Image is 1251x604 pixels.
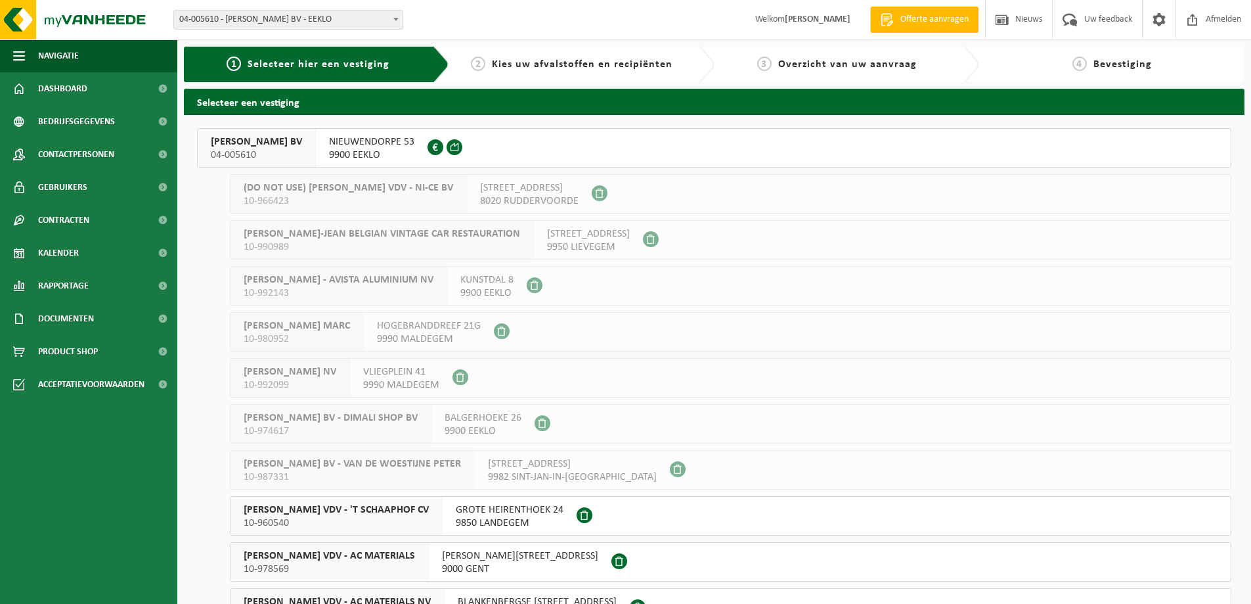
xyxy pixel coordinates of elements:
[244,517,429,530] span: 10-960540
[38,335,98,368] span: Product Shop
[757,57,772,71] span: 3
[7,575,219,604] iframe: chat widget
[244,273,433,287] span: [PERSON_NAME] - AVISTA ALUMINIUM NV
[244,411,418,425] span: [PERSON_NAME] BV - DIMALI SHOP BV
[445,425,521,438] span: 9900 EEKLO
[377,319,481,333] span: HOGEBRANDDREEF 21G
[230,496,1231,536] button: [PERSON_NAME] VDV - 'T SCHAAPHOF CV 10-960540 GROTE HEIRENTHOEK 249850 LANDEGEM
[38,39,79,72] span: Navigatie
[492,59,672,70] span: Kies uw afvalstoffen en recipiënten
[870,7,978,33] a: Offerte aanvragen
[174,11,403,29] span: 04-005610 - ELIAS VANDEVOORDE BV - EEKLO
[38,204,89,237] span: Contracten
[1072,57,1087,71] span: 4
[244,195,453,208] span: 10-966423
[897,13,972,26] span: Offerte aanvragen
[480,195,579,208] span: 8020 RUDDERVOORDE
[480,181,579,195] span: [STREET_ADDRESS]
[244,457,461,471] span: [PERSON_NAME] BV - VAN DE WOESTIJNE PETER
[456,503,563,517] span: GROTE HEIRENTHOEK 24
[244,319,350,333] span: [PERSON_NAME] MARC
[778,59,917,70] span: Overzicht van uw aanvraag
[244,227,520,241] span: [PERSON_NAME]-JEAN BELGIAN VINTAGE CAR RESTAURATION
[244,471,461,484] span: 10-987331
[230,542,1231,582] button: [PERSON_NAME] VDV - AC MATERIALS 10-978569 [PERSON_NAME][STREET_ADDRESS]9000 GENT
[456,517,563,530] span: 9850 LANDEGEM
[377,333,481,346] span: 9990 MALDEGEM
[785,14,850,24] strong: [PERSON_NAME]
[363,379,439,392] span: 9990 MALDEGEM
[329,149,414,162] span: 9900 EEKLO
[244,425,418,438] span: 10-974617
[38,237,79,269] span: Kalender
[244,365,336,379] span: [PERSON_NAME] NV
[471,57,485,71] span: 2
[248,59,389,70] span: Selecteer hier een vestiging
[445,411,521,425] span: BALGERHOEKE 26
[173,10,403,30] span: 04-005610 - ELIAS VANDEVOORDE BV - EEKLO
[488,471,657,484] span: 9982 SINT-JAN-IN-[GEOGRAPHIC_DATA]
[547,241,630,254] span: 9950 LIEVEGEM
[38,171,87,204] span: Gebruikers
[244,241,520,254] span: 10-990989
[329,135,414,149] span: NIEUWENDORPE 53
[488,457,657,471] span: [STREET_ADDRESS]
[244,181,453,195] span: (DO NOT USE) [PERSON_NAME] VDV - NI-CE BV
[442,549,598,563] span: [PERSON_NAME][STREET_ADDRESS]
[38,368,144,401] span: Acceptatievoorwaarden
[38,105,115,138] span: Bedrijfsgegevens
[38,302,94,335] span: Documenten
[38,269,89,302] span: Rapportage
[442,563,598,576] span: 9000 GENT
[38,138,114,171] span: Contactpersonen
[460,273,514,287] span: KUNSTDAL 8
[211,149,302,162] span: 04-005610
[244,503,429,517] span: [PERSON_NAME] VDV - 'T SCHAAPHOF CV
[1093,59,1152,70] span: Bevestiging
[244,549,415,563] span: [PERSON_NAME] VDV - AC MATERIALS
[244,563,415,576] span: 10-978569
[197,128,1231,168] button: [PERSON_NAME] BV 04-005610 NIEUWENDORPE 539900 EEKLO
[460,287,514,300] span: 9900 EEKLO
[244,379,336,392] span: 10-992099
[244,287,433,300] span: 10-992143
[363,365,439,379] span: VLIEGPLEIN 41
[211,135,302,149] span: [PERSON_NAME] BV
[227,57,241,71] span: 1
[547,227,630,241] span: [STREET_ADDRESS]
[38,72,87,105] span: Dashboard
[244,333,350,346] span: 10-980952
[184,89,1244,114] h2: Selecteer een vestiging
